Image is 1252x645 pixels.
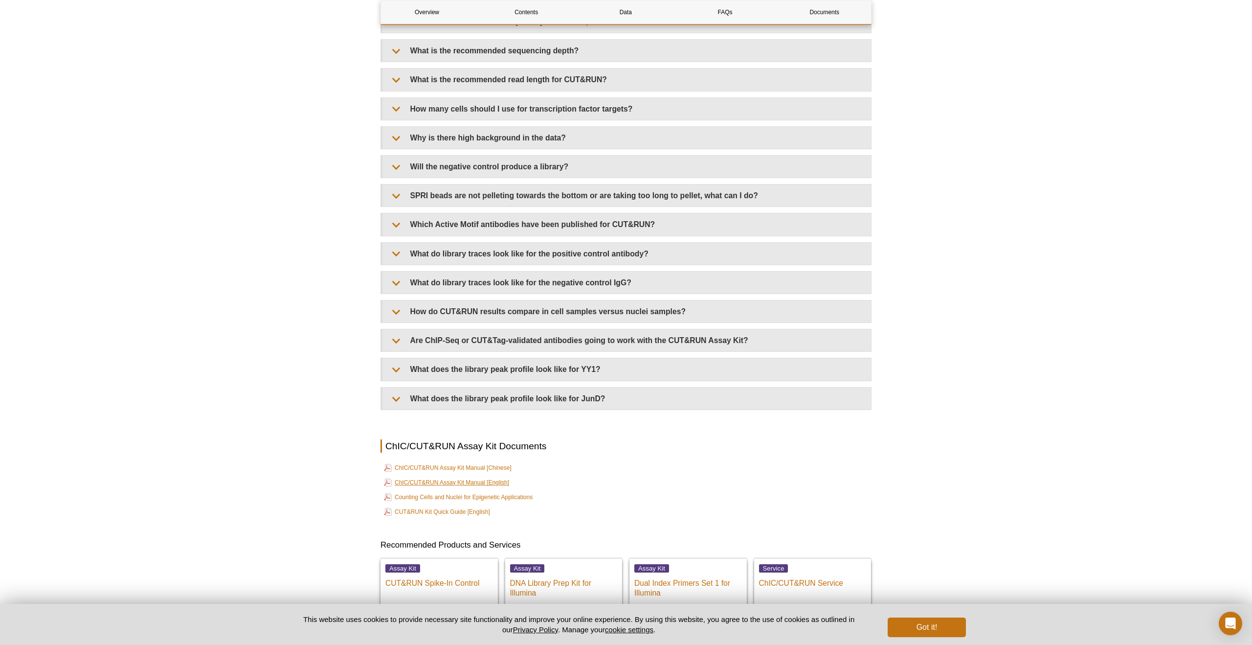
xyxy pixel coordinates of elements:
summary: Will the negative control produce a library? [382,156,871,178]
summary: How do CUT&RUN results compare in cell samples versus nuclei samples? [382,300,871,322]
a: Privacy Policy [513,625,558,634]
button: cookie settings [605,625,653,634]
span: Service [759,564,788,573]
p: This website uses cookies to provide necessary site functionality and improve your online experie... [286,614,872,635]
h3: Recommended Products and Services [380,539,872,551]
summary: Are ChIP-Seq or CUT&Tag-validated antibodies going to work with the CUT&RUN Assay Kit? [382,329,871,351]
a: Documents [779,0,871,24]
a: CUT&RUN Kit Quick Guide [English] [384,506,490,518]
a: ChIC/CUT&RUN Assay Kit Manual [English] [384,477,509,488]
span: Assay Kit [510,564,545,573]
a: Assay Kit Dual Index Primers Set 1 for Illumina [629,558,747,608]
p: CUT&RUN Spike-In Control [385,574,493,588]
summary: Why is there high background in the data? [382,127,871,149]
a: ChIC/CUT&RUN Assay Kit Manual [Chinese] [384,462,512,474]
a: Counting Cells and Nuclei for Epigenetic Applications [384,491,533,503]
summary: SPRI beads are not pelleting towards the bottom or are taking too long to pellet, what can I do? [382,184,871,207]
p: Dual Index Primers Set 1 for Illumina [634,574,742,598]
a: Assay Kit CUT&RUN Spike-In Control [380,558,498,608]
a: Data [580,0,671,24]
a: Service ChIC/CUT&RUN Service [754,558,872,608]
button: Got it! [888,618,966,637]
summary: Which Active Motif antibodies have been published for CUT&RUN? [382,213,871,235]
h2: ChIC/CUT&RUN Assay Kit Documents [380,439,872,453]
div: Open Intercom Messenger [1219,612,1242,635]
a: Assay Kit DNA Library Prep Kit for Illumina [505,558,623,608]
a: FAQs [679,0,771,24]
a: Contents [480,0,572,24]
span: Assay Kit [634,564,669,573]
summary: What does the library peak profile look like for JunD? [382,388,871,410]
a: Overview [381,0,473,24]
summary: What do library traces look like for the positive control antibody? [382,243,871,265]
summary: What does the library peak profile look like for YY1? [382,358,871,380]
summary: What do library traces look like for the negative control IgG? [382,272,871,294]
p: ChIC/CUT&RUN Service [759,574,867,588]
p: DNA Library Prep Kit for Illumina [510,574,618,598]
summary: What is the recommended sequencing depth? [382,40,871,62]
summary: What is the recommended read length for CUT&RUN? [382,69,871,91]
summary: How many cells should I use for transcription factor targets? [382,98,871,120]
span: Assay Kit [385,564,420,573]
